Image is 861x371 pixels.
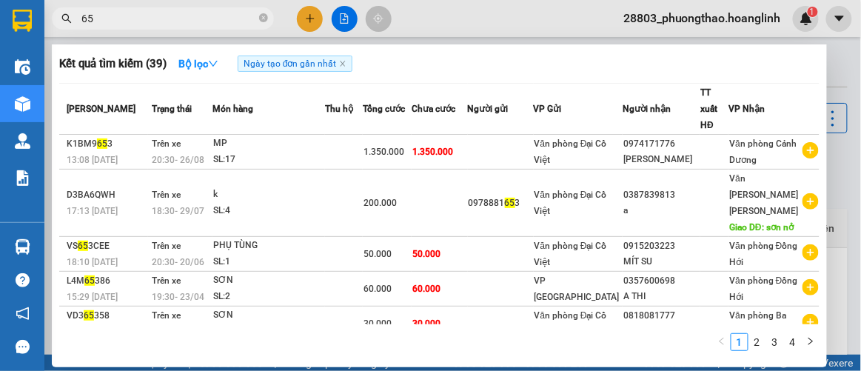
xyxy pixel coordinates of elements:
span: 30.000 [364,318,392,329]
span: Trên xe [152,310,181,321]
img: logo-vxr [13,10,32,32]
img: warehouse-icon [15,59,30,75]
button: right [802,333,820,351]
span: VP Gửi [534,104,562,114]
span: 20:30 - 20/06 [152,257,204,267]
span: Thu hộ [325,104,353,114]
a: 2 [749,334,765,350]
span: notification [16,307,30,321]
li: 2 [748,333,766,351]
span: Trên xe [152,241,181,251]
div: SƠN [213,307,324,324]
span: Văn phòng Đại Cồ Việt [535,138,607,165]
span: left [717,337,726,346]
div: VS 3CEE [67,238,147,254]
span: 65 [97,138,107,149]
a: 1 [731,334,748,350]
span: Văn phòng Đại Cồ Việt [535,241,607,267]
span: VP [GEOGRAPHIC_DATA] [535,275,620,302]
span: Trên xe [152,138,181,149]
input: Tìm tên, số ĐT hoặc mã đơn [81,10,256,27]
div: MÍT SU [623,254,700,270]
span: Văn phòng Đồng Hới [729,241,797,267]
div: 0978881 3 [469,195,533,211]
span: Trạng thái [152,104,192,114]
span: Văn phòng Đại Cồ Việt [535,310,607,337]
span: close [339,60,346,67]
div: A THI [623,289,700,304]
span: Người gửi [468,104,509,114]
div: VD3 358 [67,308,147,324]
div: [PERSON_NAME] [623,152,700,167]
button: Bộ lọcdown [167,52,230,76]
span: Trên xe [152,275,181,286]
span: [PERSON_NAME] [67,104,135,114]
span: close-circle [259,13,268,22]
strong: Bộ lọc [178,58,218,70]
span: 200.000 [364,198,397,208]
span: close-circle [259,12,268,26]
span: Văn phòng Cảnh Dương [729,138,797,165]
div: 0974171776 [623,136,700,152]
span: Văn [PERSON_NAME] [PERSON_NAME] [729,173,798,216]
li: 1 [731,333,748,351]
span: 30.000 [412,318,440,329]
li: 3 [766,333,784,351]
h3: Kết quả tìm kiếm ( 39 ) [59,56,167,72]
span: message [16,340,30,354]
span: question-circle [16,273,30,287]
div: 0915203223 [623,238,700,254]
span: down [208,59,218,69]
div: SL: 1 [213,324,324,340]
div: SL: 2 [213,289,324,305]
span: 20:30 - 26/08 [152,155,204,165]
img: solution-icon [15,170,30,186]
img: warehouse-icon [15,239,30,255]
span: 60.000 [364,284,392,294]
span: Chưa cước [412,104,455,114]
div: L4M 386 [67,273,147,289]
span: 50.000 [364,249,392,259]
div: SƠN [213,273,324,289]
span: plus-circle [803,142,819,158]
span: Giao DĐ: sơn nở [729,222,794,233]
div: MP [213,136,324,152]
span: 18:10 [DATE] [67,257,118,267]
div: SL: 1 [213,254,324,270]
div: D3BA6QWH [67,187,147,203]
div: 0387839813 [623,187,700,203]
div: SL: 4 [213,203,324,219]
div: 0357600698 [623,273,700,289]
span: Văn phòng Đại Cồ Việt [535,190,607,216]
span: Món hàng [212,104,253,114]
span: 19:30 - 23/04 [152,292,204,302]
span: 65 [84,275,95,286]
div: a [623,203,700,218]
div: THÀNH THÁI [623,324,700,339]
span: Trên xe [152,190,181,200]
span: Tổng cước [363,104,405,114]
span: 65 [505,198,515,208]
span: 65 [84,310,94,321]
span: 50.000 [412,249,440,259]
span: plus-circle [803,314,819,330]
span: 17:13 [DATE] [67,206,118,216]
div: K1BM9 3 [67,136,147,152]
span: 18:30 - 29/07 [152,206,204,216]
span: plus-circle [803,193,819,210]
span: plus-circle [803,279,819,295]
li: 4 [784,333,802,351]
img: warehouse-icon [15,133,30,149]
span: right [806,337,815,346]
span: Người nhận [623,104,671,114]
span: VP Nhận [728,104,765,114]
div: 0818081777 [623,308,700,324]
a: 3 [767,334,783,350]
span: 60.000 [412,284,440,294]
span: TT xuất HĐ [700,87,717,130]
span: search [61,13,72,24]
span: Ngày tạo đơn gần nhất [238,56,352,72]
span: 65 [78,241,88,251]
span: 1.350.000 [412,147,453,157]
div: SL: 17 [213,152,324,168]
